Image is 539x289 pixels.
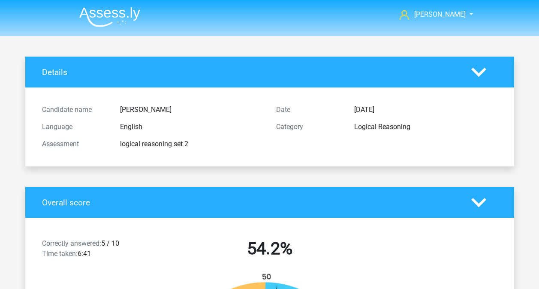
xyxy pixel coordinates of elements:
div: Language [36,122,114,132]
span: Correctly answered: [42,239,101,247]
div: [PERSON_NAME] [114,105,270,115]
span: Time taken: [42,250,78,258]
div: Candidate name [36,105,114,115]
div: English [114,122,270,132]
h4: Overall score [42,198,458,208]
div: Date [270,105,348,115]
div: Category [270,122,348,132]
img: Assessly [79,7,140,27]
div: Assessment [36,139,114,149]
h4: Details [42,67,458,77]
a: [PERSON_NAME] [396,9,467,20]
div: logical reasoning set 2 [114,139,270,149]
div: Logical Reasoning [348,122,504,132]
h2: 54.2% [159,238,380,259]
div: 5 / 10 6:41 [36,238,153,262]
div: [DATE] [348,105,504,115]
span: [PERSON_NAME] [414,10,466,18]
